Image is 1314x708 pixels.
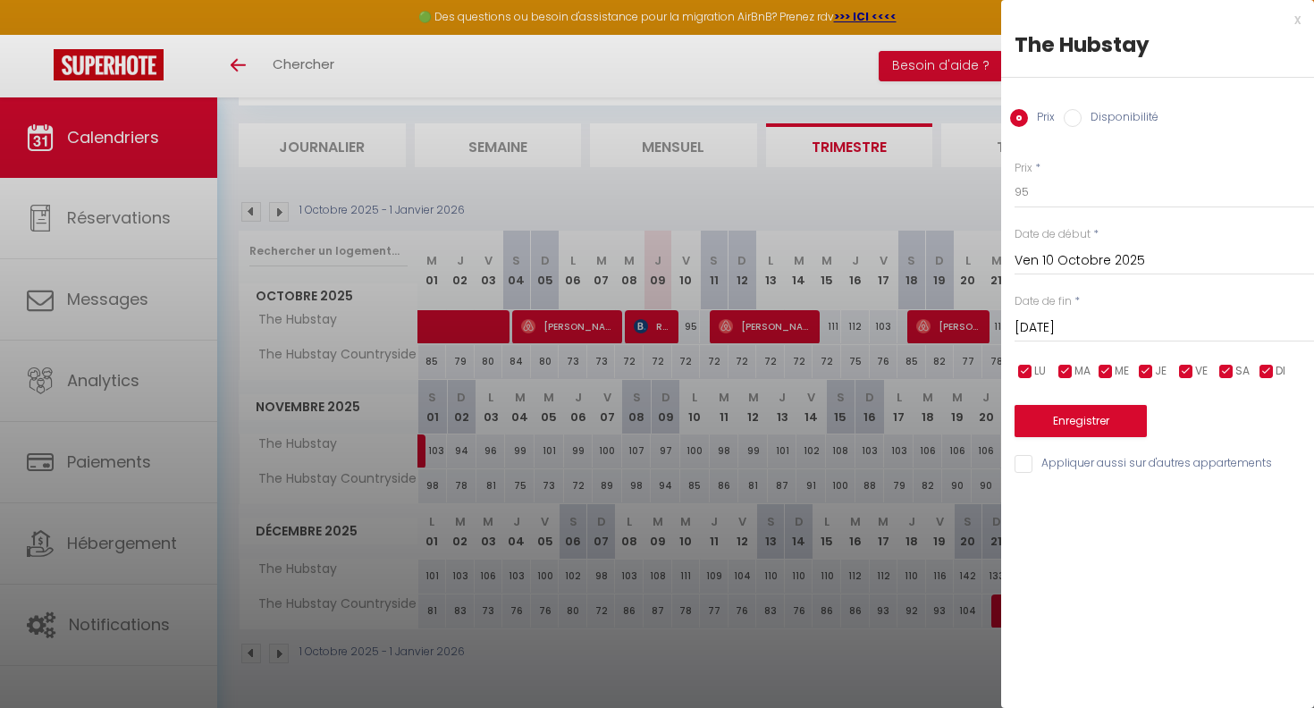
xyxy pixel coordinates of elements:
span: JE [1155,363,1167,380]
span: LU [1034,363,1046,380]
label: Prix [1015,160,1032,177]
label: Date de fin [1015,293,1072,310]
span: VE [1195,363,1208,380]
div: x [1001,9,1301,30]
span: ME [1115,363,1129,380]
span: MA [1074,363,1091,380]
span: SA [1235,363,1250,380]
div: The Hubstay [1015,30,1301,59]
button: Enregistrer [1015,405,1147,437]
label: Disponibilité [1082,109,1158,129]
label: Prix [1028,109,1055,129]
label: Date de début [1015,226,1091,243]
span: DI [1276,363,1285,380]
